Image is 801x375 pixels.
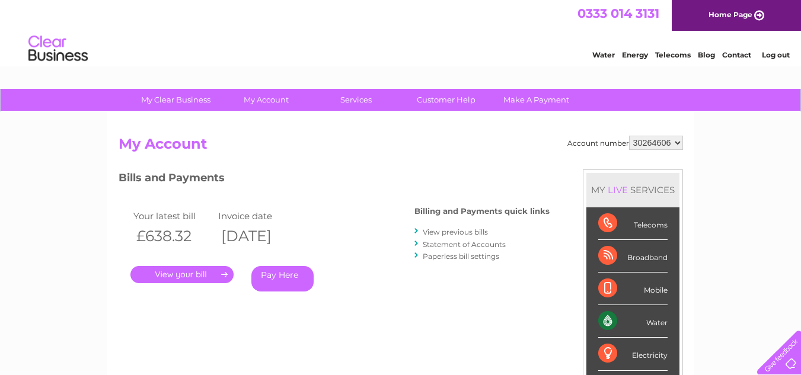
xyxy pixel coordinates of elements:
[598,207,668,240] div: Telecoms
[423,240,506,249] a: Statement of Accounts
[119,136,683,158] h2: My Account
[722,50,751,59] a: Contact
[622,50,648,59] a: Energy
[215,224,301,248] th: [DATE]
[605,184,630,195] div: LIVE
[655,50,691,59] a: Telecoms
[251,266,314,291] a: Pay Here
[28,31,88,67] img: logo.png
[130,224,216,248] th: £638.32
[414,207,550,216] h4: Billing and Payments quick links
[119,169,550,190] h3: Bills and Payments
[598,273,668,305] div: Mobile
[762,50,790,59] a: Log out
[586,173,679,207] div: MY SERVICES
[598,240,668,273] div: Broadband
[130,266,234,283] a: .
[397,89,495,111] a: Customer Help
[307,89,405,111] a: Services
[698,50,715,59] a: Blog
[217,89,315,111] a: My Account
[215,208,301,224] td: Invoice date
[130,208,216,224] td: Your latest bill
[577,6,659,21] a: 0333 014 3131
[487,89,585,111] a: Make A Payment
[592,50,615,59] a: Water
[598,305,668,338] div: Water
[127,89,225,111] a: My Clear Business
[423,252,499,261] a: Paperless bill settings
[121,7,681,57] div: Clear Business is a trading name of Verastar Limited (registered in [GEOGRAPHIC_DATA] No. 3667643...
[567,136,683,150] div: Account number
[598,338,668,370] div: Electricity
[423,227,488,236] a: View previous bills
